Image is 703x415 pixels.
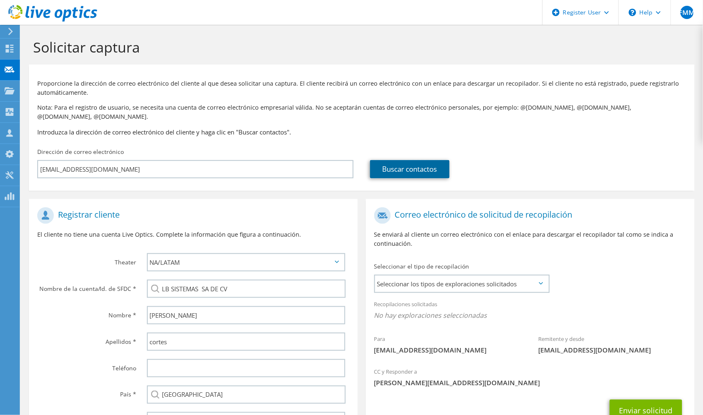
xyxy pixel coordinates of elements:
[375,276,549,292] span: Seleccionar los tipos de exploraciones solicitados
[37,359,137,372] label: Teléfono
[530,330,695,359] div: Remitente y desde
[37,127,686,137] h3: Introduzca la dirección de correo electrónico del cliente y haga clic en "Buscar contactos".
[374,378,686,387] span: [PERSON_NAME][EMAIL_ADDRESS][DOMAIN_NAME]
[366,363,695,391] div: CC y Responder a
[374,311,686,320] span: No hay exploraciones seleccionadas
[37,230,349,239] p: El cliente no tiene una cuenta Live Optics. Complete la información que figura a continuación.
[629,9,636,16] svg: \n
[37,386,137,399] label: País *
[37,306,137,319] label: Nombre *
[37,333,137,346] label: Apellidos *
[366,295,695,326] div: Recopilaciones solicitadas
[374,207,682,224] h1: Correo electrónico de solicitud de recopilación
[374,345,522,355] span: [EMAIL_ADDRESS][DOMAIN_NAME]
[37,253,137,266] label: Theater
[370,160,450,178] a: Buscar contactos
[539,345,686,355] span: [EMAIL_ADDRESS][DOMAIN_NAME]
[681,6,694,19] span: FMM
[37,79,686,97] p: Proporcione la dirección de correo electrónico del cliente al que desea solicitar una captura. El...
[37,280,137,293] label: Nombre de la cuenta/Id. de SFDC *
[374,262,469,271] label: Seleccionar el tipo de recopilación
[374,230,686,248] p: Se enviará al cliente un correo electrónico con el enlace para descargar el recopilador tal como ...
[33,38,686,56] h1: Solicitar captura
[37,148,124,156] label: Dirección de correo electrónico
[37,207,345,224] h1: Registrar cliente
[366,330,530,359] div: Para
[37,103,686,121] p: Nota: Para el registro de usuario, se necesita una cuenta de correo electrónico empresarial válid...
